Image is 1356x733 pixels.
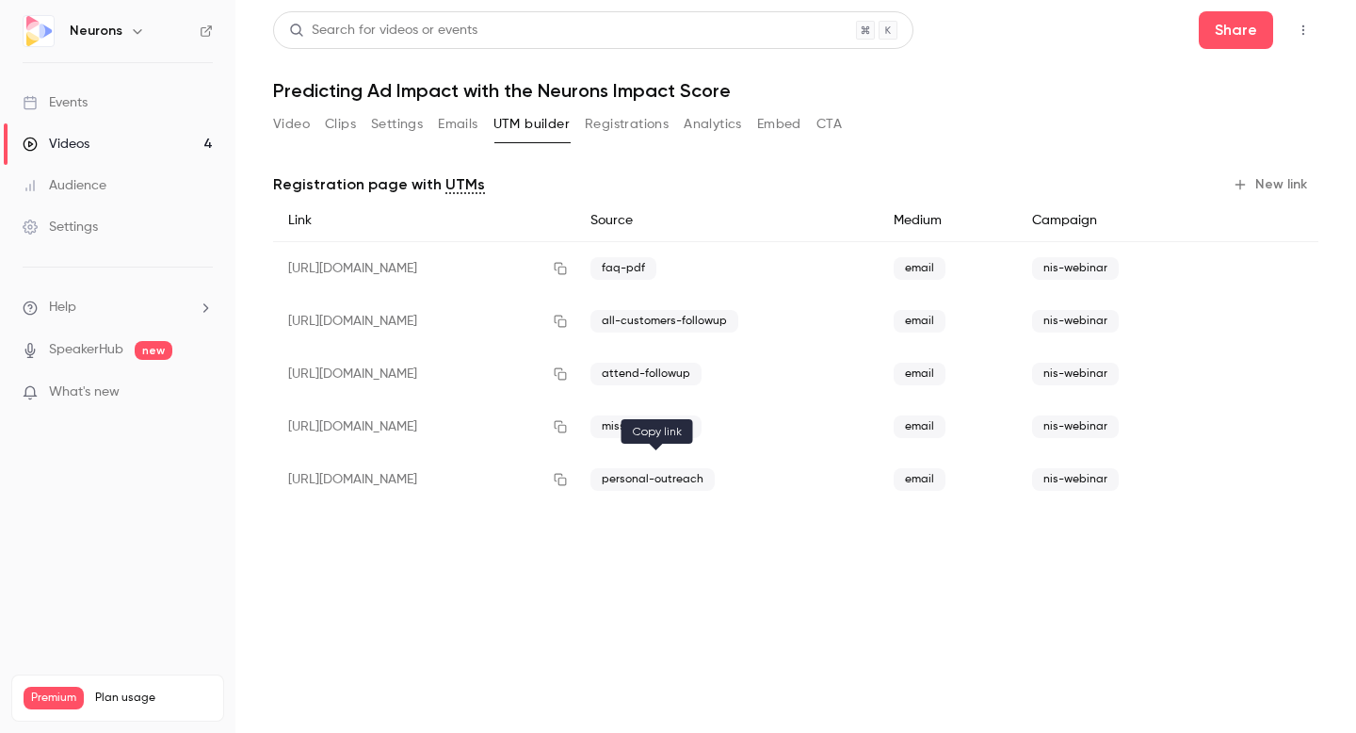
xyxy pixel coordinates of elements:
div: Audience [23,176,106,195]
button: CTA [816,109,842,139]
p: Registration page with [273,173,485,196]
div: Events [23,93,88,112]
button: Clips [325,109,356,139]
span: nis-webinar [1032,310,1119,333]
button: Registrations [585,109,669,139]
a: SpeakerHub [49,340,123,360]
span: Premium [24,687,84,709]
h6: Neurons [70,22,122,41]
span: new [135,341,172,360]
span: Help [49,298,76,318]
button: Video [273,109,310,139]
span: nis-webinar [1032,468,1119,491]
button: UTM builder [493,109,570,139]
span: nis-webinar [1032,257,1119,280]
a: UTMs [445,173,485,196]
span: email [894,310,945,333]
button: Share [1199,11,1273,49]
span: nis-webinar [1032,415,1119,438]
span: attend-followup [590,363,702,385]
span: faq-pdf [590,257,656,280]
li: help-dropdown-opener [23,298,213,318]
div: [URL][DOMAIN_NAME] [273,400,575,453]
div: [URL][DOMAIN_NAME] [273,348,575,400]
span: Plan usage [95,691,212,706]
div: Videos [23,135,89,154]
div: Settings [23,218,98,236]
span: email [894,415,945,438]
span: email [894,468,945,491]
div: Search for videos or events [289,21,477,41]
button: Top Bar Actions [1288,15,1318,45]
span: personal-outreach [590,468,715,491]
button: New link [1225,170,1318,200]
div: Campaign [1017,200,1216,242]
span: all-customers-followup [590,310,738,333]
h1: Predicting Ad Impact with the Neurons Impact Score [273,79,1318,102]
div: [URL][DOMAIN_NAME] [273,242,575,296]
span: missed-followup [590,415,702,438]
button: Embed [757,109,801,139]
button: Emails [438,109,477,139]
button: Settings [371,109,423,139]
span: What's new [49,383,120,402]
img: Neurons [24,16,54,46]
button: Analytics [684,109,742,139]
span: nis-webinar [1032,363,1119,385]
span: email [894,363,945,385]
span: email [894,257,945,280]
div: Source [575,200,878,242]
div: [URL][DOMAIN_NAME] [273,453,575,506]
div: [URL][DOMAIN_NAME] [273,295,575,348]
div: Medium [879,200,1018,242]
div: Link [273,200,575,242]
